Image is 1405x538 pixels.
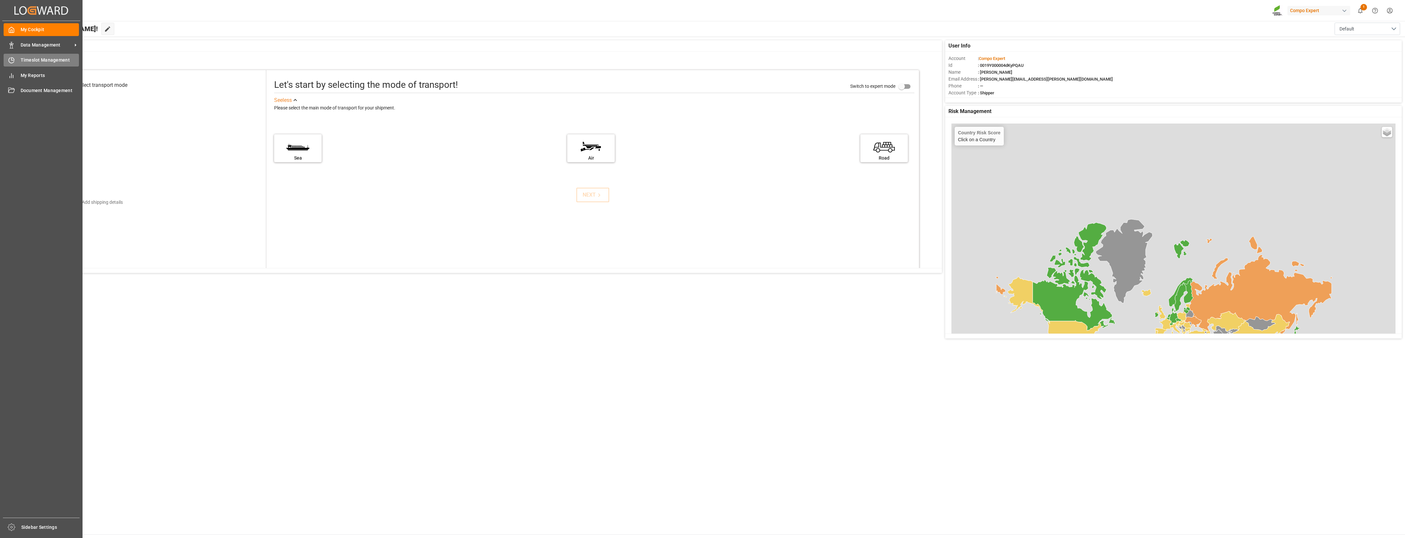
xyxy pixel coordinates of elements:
span: : Shipper [978,90,994,95]
span: Compo Expert [979,56,1005,61]
span: 1 [1360,4,1367,10]
div: Sea [277,155,318,162]
span: Email Address [948,76,978,83]
span: Account Type [948,89,978,96]
div: Road [864,155,905,162]
a: My Cockpit [4,23,79,36]
button: NEXT [576,188,609,202]
span: User Info [948,42,970,50]
button: Help Center [1368,3,1382,18]
a: Document Management [4,84,79,97]
span: Data Management [21,42,72,48]
h4: Country Risk Score [958,130,1001,135]
button: open menu [1335,23,1400,35]
span: Name [948,69,978,76]
span: Hello [PERSON_NAME]! [28,23,98,35]
div: NEXT [583,191,603,199]
span: : [978,56,1005,61]
span: Default [1339,26,1354,32]
span: Account [948,55,978,62]
span: My Reports [21,72,79,79]
span: Sidebar Settings [21,524,80,531]
div: Add shipping details [82,199,123,206]
span: Risk Management [948,107,991,115]
span: : — [978,84,983,88]
span: My Cockpit [21,26,79,33]
span: Id [948,62,978,69]
button: Compo Expert [1287,4,1353,17]
div: Let's start by selecting the mode of transport! [274,78,458,92]
div: Click on a Country [958,130,1001,142]
span: Switch to expert mode [850,84,895,89]
a: My Reports [4,69,79,82]
span: Phone [948,83,978,89]
a: Layers [1382,127,1392,137]
img: Screenshot%202023-09-29%20at%2010.02.21.png_1712312052.png [1272,5,1283,16]
div: Air [571,155,611,162]
button: show 1 new notifications [1353,3,1368,18]
span: : [PERSON_NAME] [978,70,1012,75]
div: See less [274,96,292,104]
span: : [PERSON_NAME][EMAIL_ADDRESS][PERSON_NAME][DOMAIN_NAME] [978,77,1113,82]
div: Please select the main mode of transport for your shipment. [274,104,914,112]
a: Timeslot Management [4,54,79,67]
span: Document Management [21,87,79,94]
span: Timeslot Management [21,57,79,64]
span: : 0019Y000004dKyPQAU [978,63,1024,68]
div: Compo Expert [1287,6,1350,15]
div: Select transport mode [77,81,127,89]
